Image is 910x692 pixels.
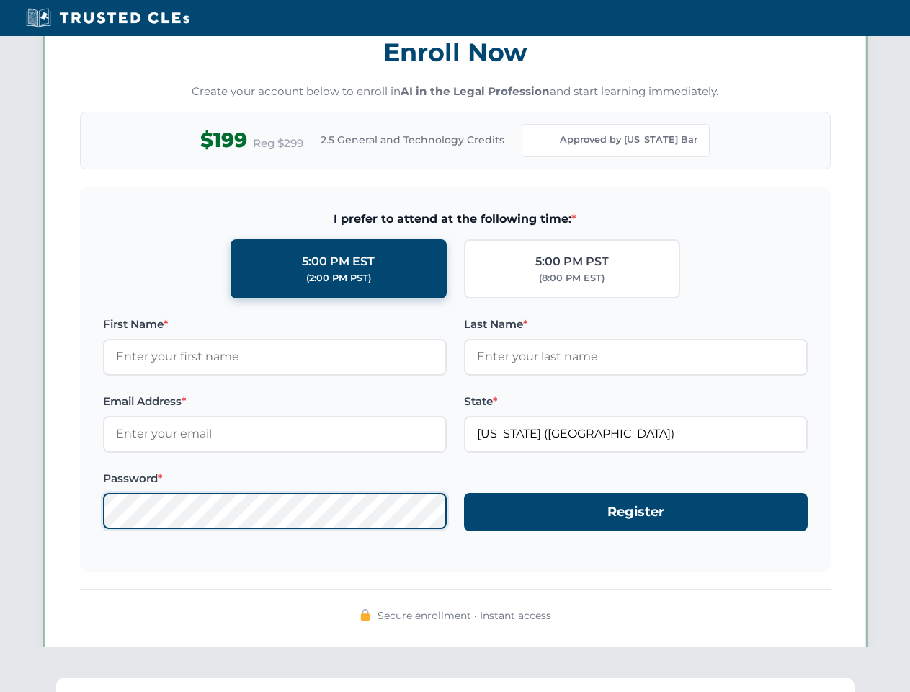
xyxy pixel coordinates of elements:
input: Enter your first name [103,339,447,375]
img: Florida Bar [534,130,554,151]
button: Register [464,493,808,531]
div: 5:00 PM EST [302,252,375,271]
input: Enter your email [103,416,447,452]
span: Secure enrollment • Instant access [378,608,551,624]
label: State [464,393,808,410]
span: $199 [200,124,247,156]
label: Last Name [464,316,808,333]
span: Approved by [US_STATE] Bar [560,133,697,147]
input: Enter your last name [464,339,808,375]
span: I prefer to attend at the following time: [103,210,808,229]
label: Email Address [103,393,447,410]
h3: Enroll Now [80,30,831,75]
div: 5:00 PM PST [535,252,609,271]
input: Florida (FL) [464,416,808,452]
span: Reg $299 [253,135,303,152]
p: Create your account below to enroll in and start learning immediately. [80,84,831,100]
label: First Name [103,316,447,333]
img: 🔒 [360,609,371,621]
img: Trusted CLEs [22,7,194,29]
div: (8:00 PM EST) [539,271,605,285]
label: Password [103,470,447,487]
span: 2.5 General and Technology Credits [321,132,504,148]
strong: AI in the Legal Profession [401,84,550,98]
div: (2:00 PM PST) [306,271,371,285]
